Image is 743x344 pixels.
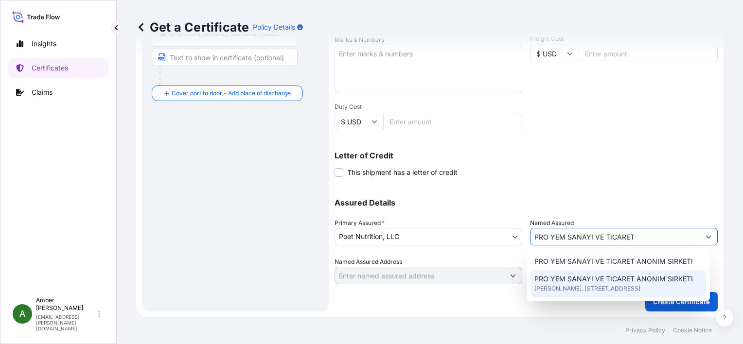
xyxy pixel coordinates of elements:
[32,39,56,49] p: Insights
[36,314,96,331] p: [EMAIL_ADDRESS][PERSON_NAME][DOMAIN_NAME]
[504,267,522,284] button: Show suggestions
[625,327,665,334] p: Privacy Policy
[339,232,399,241] span: Poet Nutrition, LLC
[534,284,640,293] span: [PERSON_NAME]. [STREET_ADDRESS]
[653,297,710,307] p: Create Certificate
[700,228,717,245] button: Show suggestions
[36,296,96,312] p: Amber [PERSON_NAME]
[347,168,458,177] span: This shipment has a letter of credit
[335,152,718,159] p: Letter of Credit
[32,63,68,73] p: Certificates
[531,228,700,245] input: Assured Name
[335,267,504,284] input: Named Assured Address
[335,103,522,111] span: Duty Cost
[335,218,385,228] span: Primary Assured
[335,257,402,267] label: Named Assured Address
[335,199,718,206] p: Assured Details
[534,274,693,284] span: PRO YEM SANAYI VE TICARET ANONIM SIRKETI
[19,309,25,319] span: A
[530,218,574,228] label: Named Assured
[32,87,53,97] p: Claims
[253,22,295,32] p: Policy Details
[534,257,693,266] span: PRO YEM SANAYI VE TICARET ANONIM SIRKETI
[172,88,291,98] span: Cover port to door - Add place of discharge
[136,19,249,35] p: Get a Certificate
[531,253,706,297] div: Suggestions
[673,327,712,334] p: Cookie Notice
[383,113,522,130] input: Enter amount
[152,49,298,66] input: Text to appear on certificate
